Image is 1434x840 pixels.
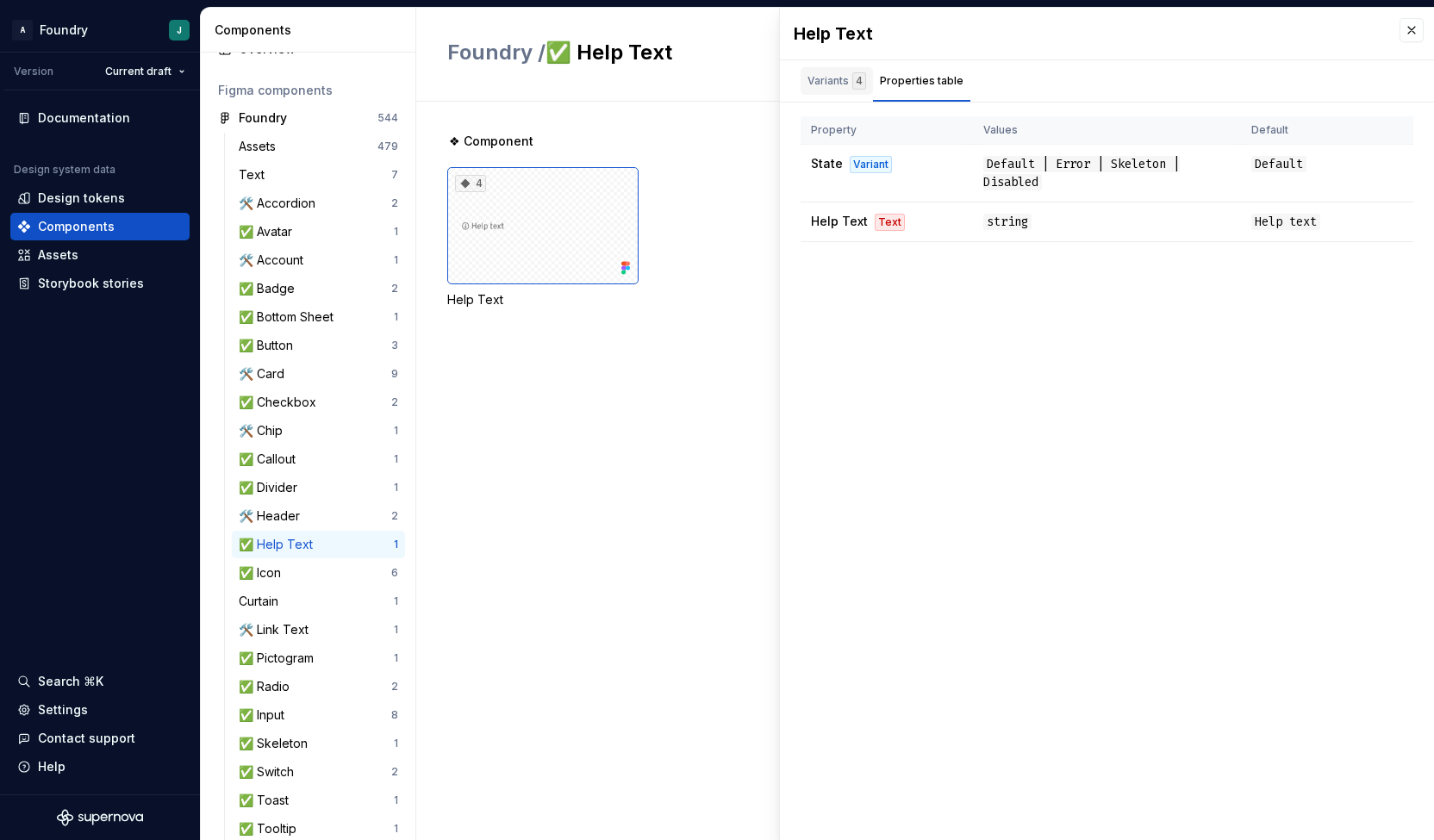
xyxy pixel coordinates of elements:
[232,474,405,501] a: ✅ Divider1
[10,213,190,240] a: Components
[232,644,405,672] a: ✅ Pictogram1
[239,195,322,212] div: 🛠️ Accordion
[232,531,405,558] a: ✅ Help Text1
[880,72,963,90] div: Properties table
[239,138,283,155] div: Assets
[38,218,115,235] div: Components
[394,651,398,665] div: 1
[232,190,405,217] a: 🛠️ Accordion2
[239,451,302,468] div: ✅ Callout
[239,735,315,752] div: ✅ Skeleton
[239,479,304,496] div: ✅ Divider
[97,59,193,84] button: Current draft
[232,275,405,302] a: ✅ Badge2
[239,593,285,610] div: Curtain
[232,332,405,359] a: ✅ Button3
[232,246,405,274] a: 🛠️ Account1
[983,214,1032,230] span: string
[232,502,405,530] a: 🛠️ Header2
[38,109,130,127] div: Documentation
[983,156,1180,190] span: Default | Error | Skeleton | Disabled
[377,111,398,125] div: 544
[391,339,398,352] div: 3
[377,140,398,153] div: 479
[232,673,405,700] a: ✅ Radio2
[38,190,125,207] div: Design tokens
[38,730,135,747] div: Contact support
[10,104,190,132] a: Documentation
[232,218,405,246] a: ✅ Avatar1
[232,758,405,786] a: ✅ Switch2
[239,706,291,724] div: ✅ Input
[1251,214,1320,230] span: Help text
[391,708,398,722] div: 8
[232,389,405,416] a: ✅ Checkbox2
[239,337,300,354] div: ✅ Button
[232,133,405,160] a: Assets479
[232,445,405,473] a: ✅ Callout1
[177,23,182,37] div: J
[239,280,302,297] div: ✅ Badge
[239,507,307,525] div: 🛠️ Header
[239,536,320,553] div: ✅ Help Text
[391,765,398,779] div: 2
[449,133,533,150] span: ❖ Component
[40,22,88,39] div: Foundry
[239,763,301,781] div: ✅ Switch
[239,365,291,383] div: 🛠️ Card
[57,809,143,826] svg: Supernova Logo
[239,223,299,240] div: ✅ Avatar
[1251,156,1306,172] span: Default
[3,11,196,48] button: AFoundryJ
[239,394,323,411] div: ✅ Checkbox
[394,822,398,836] div: 1
[232,588,405,615] a: Curtain1
[232,730,405,757] a: ✅ Skeleton1
[447,291,639,308] div: Help Text
[239,422,290,439] div: 🛠️ Chip
[38,246,78,264] div: Assets
[394,253,398,267] div: 1
[1241,116,1413,145] th: Default
[850,156,892,173] div: Variant
[455,175,486,192] div: 4
[394,737,398,750] div: 1
[811,214,868,228] span: Help Text
[391,282,398,296] div: 2
[10,668,190,695] button: Search ⌘K
[232,787,405,814] a: ✅ Toast1
[239,621,315,638] div: 🛠️ Link Text
[10,241,190,269] a: Assets
[391,395,398,409] div: 2
[394,481,398,495] div: 1
[852,72,866,90] div: 4
[973,116,1241,145] th: Values
[215,22,408,39] div: Components
[232,559,405,587] a: ✅ Icon6
[239,792,296,809] div: ✅ Toast
[239,678,296,695] div: ✅ Radio
[239,820,303,837] div: ✅ Tooltip
[391,680,398,694] div: 2
[232,701,405,729] a: ✅ Input8
[232,161,405,189] a: Text7
[10,725,190,752] button: Contact support
[38,673,103,690] div: Search ⌘K
[875,214,905,231] div: Text
[38,758,65,775] div: Help
[391,367,398,381] div: 9
[10,270,190,297] a: Storybook stories
[14,163,115,177] div: Design system data
[794,22,1382,46] div: Help Text
[38,275,144,292] div: Storybook stories
[447,39,1158,66] h2: ✅ Help Text
[447,40,546,65] span: Foundry /
[10,753,190,781] button: Help
[232,616,405,644] a: 🛠️ Link Text1
[239,166,271,184] div: Text
[239,109,287,127] div: Foundry
[105,65,171,78] span: Current draft
[14,65,53,78] div: Version
[394,623,398,637] div: 1
[232,303,405,331] a: ✅ Bottom Sheet1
